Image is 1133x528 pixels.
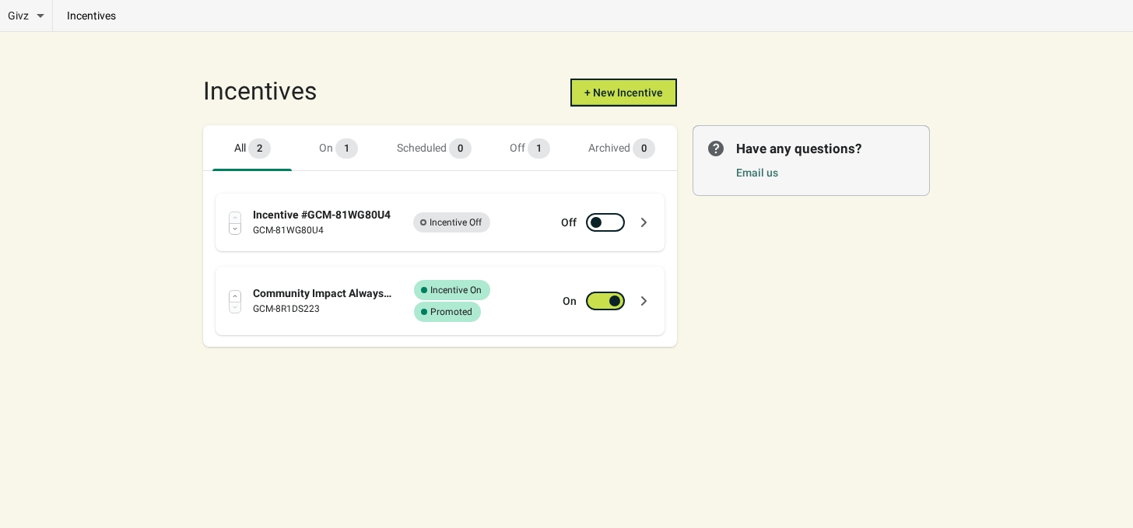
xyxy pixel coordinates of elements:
[381,126,487,171] button: Scheduled campaigns
[253,285,392,301] div: Community Impact Always On
[510,142,550,154] span: Off
[253,207,392,222] div: Incentive #GCM-81WG80U4
[573,126,671,171] button: Archived campaigns
[449,138,472,159] span: 0
[414,280,490,300] span: Incentive On
[295,126,381,171] button: Active campaigns
[414,302,481,322] span: Promoted
[216,186,665,259] div: Incentive #GCM-81WG80U4GCM-81WG80U4IncompleteIncentive OffOff
[319,142,358,154] span: On
[570,79,677,107] button: + New Incentive
[234,142,271,154] span: All
[248,138,271,159] span: 2
[736,139,914,158] p: Have any questions?
[563,293,577,309] label: On
[335,138,358,159] span: 1
[216,259,665,343] div: Community Impact Always OnGCM-8R1DS223Success CompleteIncentive OnSuccess CompletePromotedOn
[53,8,130,23] p: incentives
[561,215,577,230] label: Off
[413,212,490,233] span: Incentive Off
[203,79,317,107] div: Incentives
[633,138,655,159] span: 0
[588,142,655,154] span: Archived
[584,86,663,99] span: + New Incentive
[8,8,29,23] span: Givz
[487,126,573,171] button: Inactive campaigns
[528,138,550,159] span: 1
[253,222,392,238] div: GCM-81WG80U4
[209,126,295,171] button: All campaigns
[736,166,778,179] a: Email us
[253,301,392,316] div: GCM-8R1DS223
[397,142,472,154] span: Scheduled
